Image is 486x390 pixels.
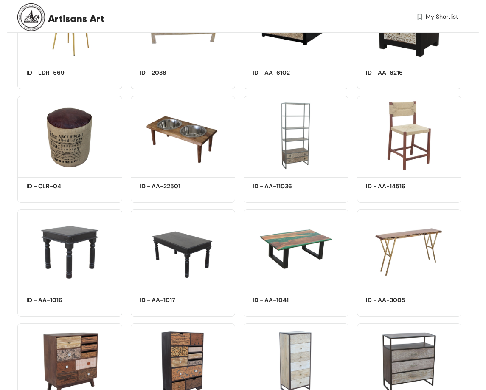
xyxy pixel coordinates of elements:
[416,12,424,21] img: wishlist
[253,68,325,77] h5: ID - AA-6102
[366,182,438,191] h5: ID - AA-14516
[26,182,98,191] h5: ID - CLR-04
[366,296,438,305] h5: ID - AA-3005
[140,182,212,191] h5: ID - AA-22501
[17,96,122,175] img: 519a75fb-6f9f-41b4-8aa7-f8abde2a39c5
[357,209,462,288] img: 5d64388e-0206-4ed5-8190-fad39e7657d4
[253,296,325,305] h5: ID - AA-1041
[366,68,438,77] h5: ID - AA-6216
[26,296,98,305] h5: ID - AA-1016
[244,209,348,288] img: 8cd27428-2d9c-4728-a1e9-e6fea40b7a59
[426,12,458,21] span: My Shortlist
[17,209,122,288] img: 087ec14f-5d0b-4649-bc03-ecf4ed81bdc6
[357,96,462,175] img: a8683759-7570-452e-a285-d2d505ff3ad2
[131,96,236,175] img: 953f0bd4-531d-4d0c-a319-c9aec90102a1
[244,96,348,175] img: 07954940-9482-4ced-98e2-e614899376a4
[48,11,104,26] span: Artisans Art
[131,209,236,288] img: 167b032d-b1d0-4442-9233-c995b6eccb31
[140,68,212,77] h5: ID - 2038
[253,182,325,191] h5: ID - AA-11036
[26,68,98,77] h5: ID - LDR-569
[17,3,45,31] img: Buyer Portal
[140,296,212,305] h5: ID - AA-1017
